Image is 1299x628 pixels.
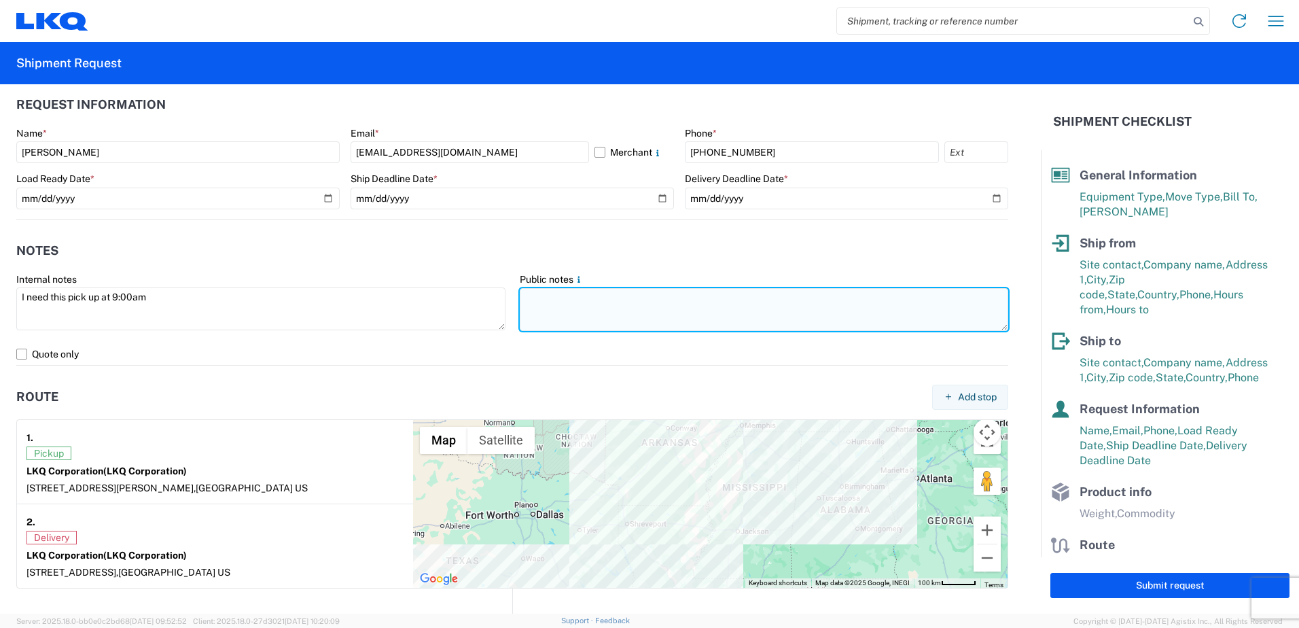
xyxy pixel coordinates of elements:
[103,466,187,476] span: (LKQ Corporation)
[467,427,535,454] button: Show satellite imagery
[1143,424,1177,437] span: Phone,
[118,567,230,578] span: [GEOGRAPHIC_DATA] US
[958,391,997,404] span: Add stop
[944,141,1008,163] input: Ext
[1086,273,1109,286] span: City,
[16,55,122,71] h2: Shipment Request
[520,273,584,285] label: Public notes
[16,343,1008,365] label: Quote only
[1165,190,1223,203] span: Move Type,
[974,544,1001,572] button: Zoom out
[1143,258,1226,271] span: Company name,
[914,578,980,588] button: Map Scale: 100 km per 48 pixels
[103,550,187,561] span: (LKQ Corporation)
[16,173,94,185] label: Load Ready Date
[26,447,71,460] span: Pickup
[1080,168,1197,182] span: General Information
[351,173,438,185] label: Ship Deadline Date
[16,617,187,625] span: Server: 2025.18.0-bb0e0c2bd68
[16,127,47,139] label: Name
[685,127,717,139] label: Phone
[594,141,674,163] label: Merchant
[984,581,1003,589] a: Terms
[1080,334,1121,348] span: Ship to
[1109,371,1156,384] span: Zip code,
[1106,439,1206,452] span: Ship Deadline Date,
[1053,114,1192,130] h2: Shipment Checklist
[16,98,166,111] h2: Request Information
[26,430,33,447] strong: 1.
[16,244,58,258] h2: Notes
[130,617,187,625] span: [DATE] 09:52:52
[1080,236,1136,250] span: Ship from
[285,617,340,625] span: [DATE] 10:20:09
[1080,424,1112,437] span: Name,
[26,483,196,493] span: [STREET_ADDRESS][PERSON_NAME],
[974,517,1001,544] button: Zoom in
[1228,371,1259,384] span: Phone
[561,616,595,625] a: Support
[1137,288,1179,301] span: Country,
[1117,507,1175,520] span: Commodity
[1080,507,1117,520] span: Weight,
[420,427,467,454] button: Show street map
[837,8,1189,34] input: Shipment, tracking or reference number
[1073,615,1283,627] span: Copyright © [DATE]-[DATE] Agistix Inc., All Rights Reserved
[26,550,187,561] strong: LKQ Corporation
[1080,258,1143,271] span: Site contact,
[16,273,77,285] label: Internal notes
[1086,371,1109,384] span: City,
[1080,190,1165,203] span: Equipment Type,
[16,390,58,404] h2: Route
[193,617,340,625] span: Client: 2025.18.0-27d3021
[1186,371,1228,384] span: Country,
[26,514,35,531] strong: 2.
[1156,371,1186,384] span: State,
[26,466,187,476] strong: LKQ Corporation
[974,419,1001,446] button: Map camera controls
[1179,288,1213,301] span: Phone,
[1112,424,1143,437] span: Email,
[196,483,308,493] span: [GEOGRAPHIC_DATA] US
[1050,573,1289,598] button: Submit request
[1080,485,1152,499] span: Product info
[749,578,807,588] button: Keyboard shortcuts
[1223,190,1258,203] span: Bill To,
[595,616,630,625] a: Feedback
[416,570,461,588] a: Open this area in Google Maps (opens a new window)
[918,579,941,587] span: 100 km
[932,385,1008,410] button: Add stop
[1080,402,1200,416] span: Request Information
[26,567,118,578] span: [STREET_ADDRESS],
[1143,356,1226,369] span: Company name,
[351,127,379,139] label: Email
[1080,205,1169,218] span: [PERSON_NAME]
[416,570,461,588] img: Google
[1080,356,1143,369] span: Site contact,
[815,579,910,587] span: Map data ©2025 Google, INEGI
[1106,303,1149,316] span: Hours to
[1080,538,1115,552] span: Route
[1107,288,1137,301] span: State,
[974,468,1001,495] button: Drag Pegman onto the map to open Street View
[685,173,788,185] label: Delivery Deadline Date
[26,531,77,544] span: Delivery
